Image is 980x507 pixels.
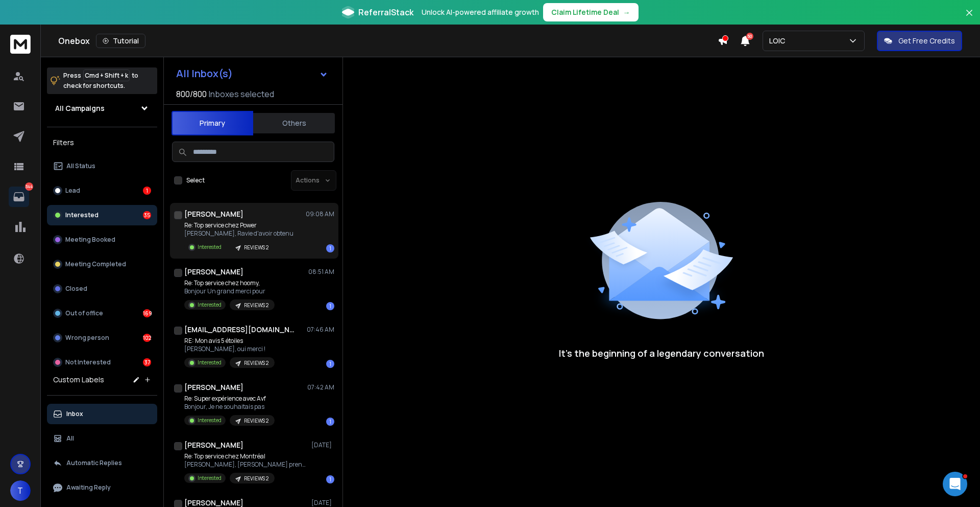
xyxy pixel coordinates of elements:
[184,209,243,219] h1: [PERSON_NAME]
[47,352,157,373] button: Not Interested37
[358,6,413,18] span: ReferralStack
[47,156,157,176] button: All Status
[65,358,111,366] p: Not Interested
[326,302,334,310] div: 1
[65,187,80,195] p: Lead
[186,176,205,185] label: Select
[244,417,268,425] p: REVIEWS 2
[10,480,31,501] button: T
[143,187,151,195] div: 1
[66,483,111,492] p: Awaiting Reply
[47,477,157,498] button: Awaiting Reply
[244,359,268,367] p: REVIEWS 2
[47,453,157,473] button: Automatic Replies
[184,221,293,229] p: Re: Top service chez Power
[198,417,222,424] p: Interested
[184,337,275,345] p: RE: Mon avis 5 étoiles
[184,382,243,393] h1: [PERSON_NAME]
[184,395,275,403] p: Re: Super expérience avec Avf
[66,459,122,467] p: Automatic Replies
[143,211,151,219] div: 35
[47,303,157,324] button: Out of office169
[184,403,275,411] p: Bonjour, Je ne souhaitais pas
[58,34,718,48] div: Onebox
[184,229,293,238] p: [PERSON_NAME], Ravie d'avoir obtenu
[184,279,275,287] p: Re: Top service chez hoomy,
[209,88,274,100] h3: Inboxes selected
[65,309,103,317] p: Out of office
[184,267,243,277] h1: [PERSON_NAME]
[543,3,639,21] button: Claim Lifetime Deal→
[244,244,268,251] p: REVIEWS 2
[326,360,334,368] div: 1
[66,410,83,418] p: Inbox
[55,103,105,113] h1: All Campaigns
[308,268,334,276] p: 08:51 AM
[184,460,307,469] p: [PERSON_NAME], [PERSON_NAME] prendre
[198,359,222,366] p: Interested
[769,36,789,46] p: LOIC
[65,260,126,268] p: Meeting Completed
[171,111,253,135] button: Primary
[47,135,157,150] h3: Filters
[143,309,151,317] div: 169
[47,328,157,348] button: Wrong person102
[83,70,130,81] span: Cmd + Shift + k
[326,475,334,483] div: 1
[253,112,335,134] button: Others
[96,34,145,48] button: Tutorial
[65,334,109,342] p: Wrong person
[176,68,233,79] h1: All Inbox(s)
[244,302,268,309] p: REVIEWS 2
[53,375,104,385] h3: Custom Labels
[47,180,157,201] button: Lead1
[898,36,955,46] p: Get Free Credits
[184,452,307,460] p: Re: Top service chez Montréal
[47,279,157,299] button: Closed
[47,428,157,449] button: All
[184,287,275,295] p: Bonjour Un grand merci pour
[168,63,336,84] button: All Inbox(s)
[9,187,29,207] a: 344
[47,98,157,119] button: All Campaigns
[422,7,539,17] p: Unlock AI-powered affiliate growth
[306,210,334,218] p: 09:08 AM
[326,244,334,252] div: 1
[623,7,630,17] span: →
[963,6,976,31] button: Close banner
[184,440,243,450] h1: [PERSON_NAME]
[198,301,222,309] p: Interested
[311,499,334,507] p: [DATE]
[244,475,268,482] p: REVIEWS 2
[66,162,95,170] p: All Status
[559,346,764,360] p: It’s the beginning of a legendary conversation
[198,243,222,251] p: Interested
[307,326,334,334] p: 07:46 AM
[746,33,753,40] span: 50
[47,254,157,274] button: Meeting Completed
[184,325,297,335] h1: [EMAIL_ADDRESS][DOMAIN_NAME]
[47,205,157,225] button: Interested35
[176,88,207,100] span: 800 / 800
[143,358,151,366] div: 37
[198,474,222,482] p: Interested
[943,472,967,496] iframe: Intercom live chat
[326,418,334,426] div: 1
[47,229,157,250] button: Meeting Booked
[65,285,87,293] p: Closed
[307,383,334,391] p: 07:42 AM
[25,182,33,191] p: 344
[47,404,157,424] button: Inbox
[143,334,151,342] div: 102
[65,236,115,244] p: Meeting Booked
[63,71,138,91] p: Press to check for shortcuts.
[65,211,99,219] p: Interested
[877,31,962,51] button: Get Free Credits
[311,441,334,449] p: [DATE]
[184,345,275,353] p: [PERSON_NAME], oui merci !
[66,434,74,443] p: All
